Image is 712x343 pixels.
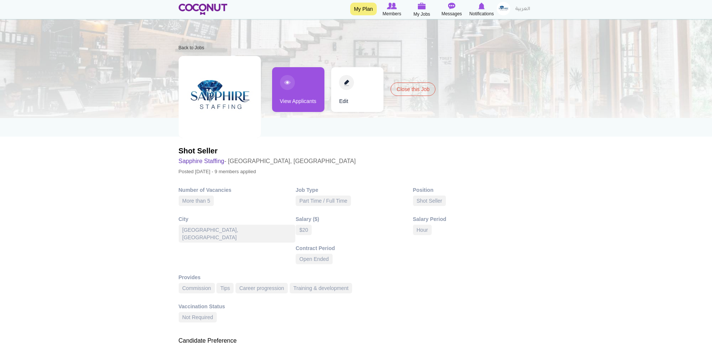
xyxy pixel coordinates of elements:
[179,158,224,164] a: Sapphire Staffing
[272,67,324,112] a: View Applicants
[382,10,401,18] span: Members
[179,196,214,206] div: More than 5
[179,312,217,322] div: Not Required
[296,196,351,206] div: Part Time / Full Time
[296,254,333,264] div: Open Ended
[179,146,356,156] h2: Shot Seller
[418,3,426,9] img: My Jobs
[350,3,377,15] a: My Plan
[179,45,204,50] a: Back to Jobs
[296,215,413,223] div: Salary ($)
[387,3,397,9] img: Browse Members
[296,244,413,252] div: Contract Period
[413,186,530,194] div: Position
[331,67,383,112] a: Edit
[377,2,407,18] a: Browse Members Members
[179,166,356,177] p: Posted [DATE] - 9 members applied
[179,303,296,310] div: Vaccination Status
[448,3,456,9] img: Messages
[512,2,534,17] a: العربية
[179,156,356,166] h3: - [GEOGRAPHIC_DATA], [GEOGRAPHIC_DATA]
[437,2,467,18] a: Messages Messages
[179,225,296,243] div: [GEOGRAPHIC_DATA], [GEOGRAPHIC_DATA]
[413,225,432,235] div: Hour
[413,10,430,18] span: My Jobs
[216,283,234,293] div: Tips
[179,4,228,15] img: Home
[290,283,352,293] div: Training & development
[391,82,435,96] a: Close this Job
[179,283,215,293] div: Commission
[235,283,288,293] div: Career progression
[179,274,534,281] div: Provides
[467,2,497,18] a: Notifications Notifications
[413,196,446,206] div: Shot Seller
[179,186,296,194] div: Number of Vacancies
[469,10,494,18] span: Notifications
[296,186,413,194] div: Job Type
[296,225,312,235] div: $20
[413,215,530,223] div: Salary Period
[478,3,485,9] img: Notifications
[179,215,296,223] div: City
[441,10,462,18] span: Messages
[407,2,437,18] a: My Jobs My Jobs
